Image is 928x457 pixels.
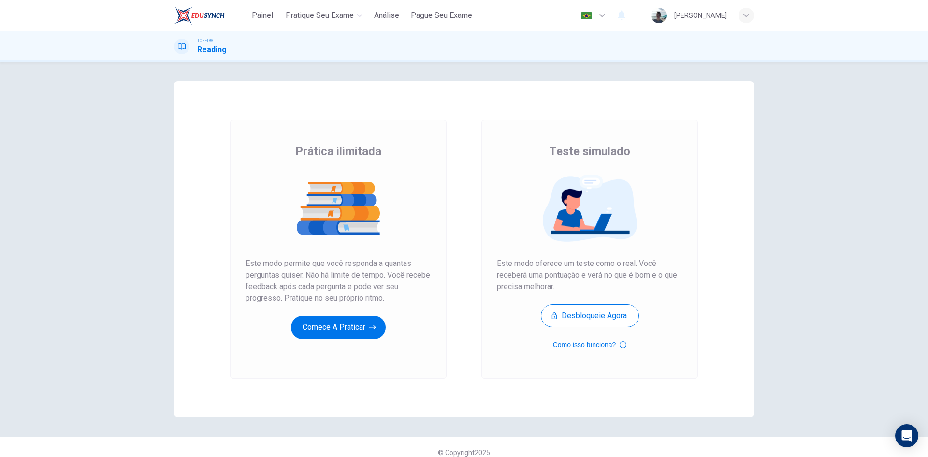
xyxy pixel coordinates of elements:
[549,144,630,159] span: Teste simulado
[247,7,278,24] button: Painel
[497,258,682,293] span: Este modo oferece um teste como o real. Você receberá uma pontuação e verá no que é bom e o que p...
[411,10,472,21] span: Pague Seu Exame
[286,10,354,21] span: Pratique seu exame
[246,258,431,304] span: Este modo permite que você responda a quantas perguntas quiser. Não há limite de tempo. Você rece...
[895,424,918,447] div: Open Intercom Messenger
[651,8,667,23] img: Profile picture
[580,12,593,19] img: pt
[541,304,639,327] button: Desbloqueie agora
[282,7,366,24] button: Pratique seu exame
[174,6,247,25] a: EduSynch logo
[291,316,386,339] button: Comece a praticar
[197,44,227,56] h1: Reading
[374,10,399,21] span: Análise
[438,449,490,457] span: © Copyright 2025
[553,339,627,351] button: Como isso funciona?
[370,7,403,24] button: Análise
[407,7,476,24] button: Pague Seu Exame
[252,10,273,21] span: Painel
[174,6,225,25] img: EduSynch logo
[197,37,213,44] span: TOEFL®
[295,144,381,159] span: Prática ilimitada
[674,10,727,21] div: [PERSON_NAME]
